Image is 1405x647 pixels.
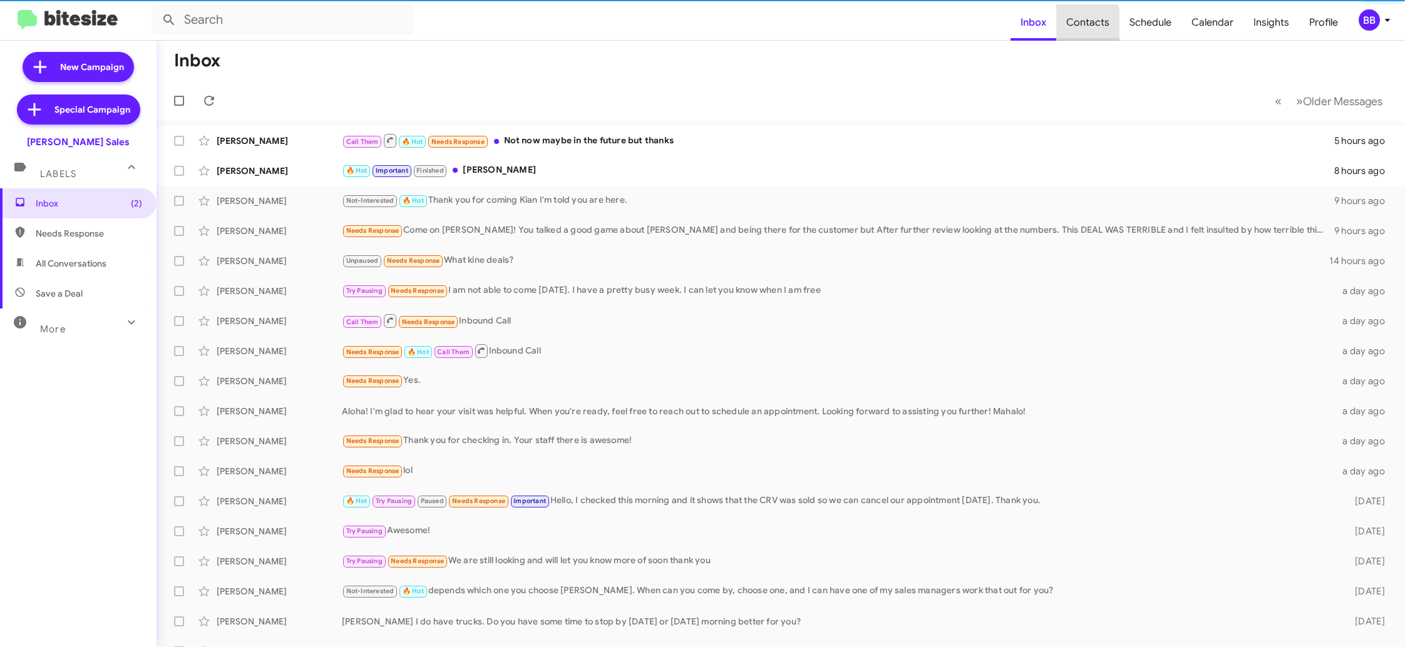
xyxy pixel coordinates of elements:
[342,313,1332,329] div: Inbound Call
[217,285,342,297] div: [PERSON_NAME]
[346,196,394,205] span: Not-Interested
[1011,4,1056,41] a: Inbox
[1056,4,1119,41] a: Contacts
[217,195,342,207] div: [PERSON_NAME]
[217,345,342,357] div: [PERSON_NAME]
[342,193,1332,208] div: Thank you for coming Kian I'm told you are here.
[40,323,66,335] span: More
[342,283,1332,298] div: I am not able to come [DATE]. I have a pretty busy week. I can let you know when I am free
[1332,135,1395,147] div: 5 hours ago
[342,464,1332,478] div: lol
[1332,375,1395,387] div: a day ago
[1332,435,1395,447] div: a day ago
[346,557,383,565] span: Try Pausing
[1181,4,1243,41] a: Calendar
[1332,495,1395,507] div: [DATE]
[1332,615,1395,628] div: [DATE]
[217,555,342,568] div: [PERSON_NAME]
[346,348,399,356] span: Needs Response
[416,166,444,175] span: Finished
[1268,88,1390,114] nav: Page navigation example
[217,135,342,147] div: [PERSON_NAME]
[60,61,124,73] span: New Campaign
[346,527,383,535] span: Try Pausing
[346,257,379,265] span: Unpaused
[54,103,130,116] span: Special Campaign
[1296,93,1303,109] span: »
[217,165,342,177] div: [PERSON_NAME]
[1332,555,1395,568] div: [DATE]
[1332,225,1395,237] div: 9 hours ago
[1119,4,1181,41] a: Schedule
[391,557,444,565] span: Needs Response
[346,437,399,445] span: Needs Response
[342,615,1332,628] div: [PERSON_NAME] I do have trucks. Do you have some time to stop by [DATE] or [DATE] morning better ...
[1303,94,1382,108] span: Older Messages
[36,197,142,210] span: Inbox
[1332,525,1395,537] div: [DATE]
[437,348,470,356] span: Call Them
[431,138,485,146] span: Needs Response
[1332,315,1395,327] div: a day ago
[217,375,342,387] div: [PERSON_NAME]
[387,257,440,265] span: Needs Response
[1359,9,1380,31] div: BB
[342,253,1329,268] div: What kine deals?
[1332,285,1395,297] div: a day ago
[217,465,342,477] div: [PERSON_NAME]
[402,138,423,146] span: 🔥 Hot
[1332,165,1395,177] div: 8 hours ago
[452,497,505,505] span: Needs Response
[513,497,546,505] span: Important
[391,287,444,295] span: Needs Response
[40,168,76,180] span: Labels
[174,51,220,71] h1: Inbox
[217,255,342,267] div: [PERSON_NAME]
[1329,255,1395,267] div: 14 hours ago
[1332,405,1395,417] div: a day ago
[346,166,368,175] span: 🔥 Hot
[342,343,1332,359] div: Inbound Call
[346,377,399,385] span: Needs Response
[1332,195,1395,207] div: 9 hours ago
[1332,345,1395,357] div: a day ago
[131,197,142,210] span: (2)
[1275,93,1282,109] span: «
[1332,465,1395,477] div: a day ago
[1299,4,1348,41] a: Profile
[23,52,134,82] a: New Campaign
[342,133,1332,148] div: Not now maybe in the future but thanks
[376,166,408,175] span: Important
[36,227,142,240] span: Needs Response
[217,525,342,537] div: [PERSON_NAME]
[342,554,1332,568] div: We are still looking and will let you know more of soon thank you
[421,497,444,505] span: Paused
[342,584,1332,598] div: depends which one you choose [PERSON_NAME]. When can you come by, choose one, and I can have one ...
[403,196,424,205] span: 🔥 Hot
[217,585,342,598] div: [PERSON_NAME]
[342,163,1332,178] div: [PERSON_NAME]
[402,318,455,326] span: Needs Response
[1243,4,1299,41] a: Insights
[346,318,379,326] span: Call Them
[217,435,342,447] div: [PERSON_NAME]
[346,138,379,146] span: Call Them
[1289,88,1390,114] button: Next
[36,287,83,300] span: Save a Deal
[342,494,1332,508] div: Hello, I checked this morning and it shows that the CRV was sold so we can cancel our appointment...
[152,5,414,35] input: Search
[408,348,429,356] span: 🔥 Hot
[342,405,1332,417] div: Aloha! I'm glad to hear your visit was helpful. When you're ready, feel free to reach out to sche...
[36,257,106,270] span: All Conversations
[342,374,1332,388] div: Yes.
[346,287,383,295] span: Try Pausing
[217,615,342,628] div: [PERSON_NAME]
[342,524,1332,538] div: Awesome!
[346,587,394,595] span: Not-Interested
[346,497,368,505] span: 🔥 Hot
